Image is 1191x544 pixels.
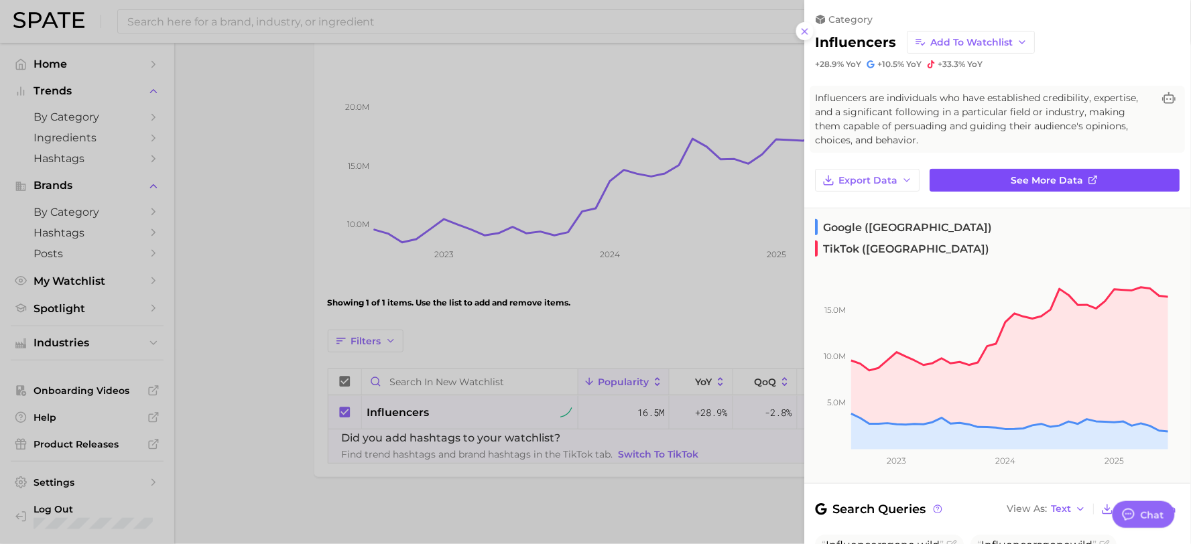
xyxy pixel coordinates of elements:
span: Text [1052,505,1072,513]
span: YoY [907,59,922,70]
span: Influencers are individuals who have established credibility, expertise, and a significant follow... [816,91,1153,147]
button: Export Data [816,169,920,192]
span: See more data [1012,175,1084,186]
span: +33.3% [938,59,966,69]
a: See more data [930,169,1180,192]
span: YoY [968,59,983,70]
span: Add to Watchlist [931,37,1013,48]
span: +10.5% [878,59,905,69]
tspan: 2025 [1105,456,1125,466]
button: View AsText [1004,500,1090,518]
span: TikTok ([GEOGRAPHIC_DATA]) [816,241,990,257]
span: Export Data [839,175,898,186]
button: Add to Watchlist [907,31,1036,54]
span: category [829,13,873,25]
span: Google ([GEOGRAPHIC_DATA]) [816,219,993,235]
button: Export Data [1099,500,1180,519]
span: Search Queries [816,500,945,519]
h2: influencers [816,34,897,50]
span: +28.9% [816,59,844,69]
span: View As [1007,505,1048,513]
span: YoY [847,59,862,70]
tspan: 2023 [888,456,907,466]
tspan: 2024 [996,456,1016,466]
